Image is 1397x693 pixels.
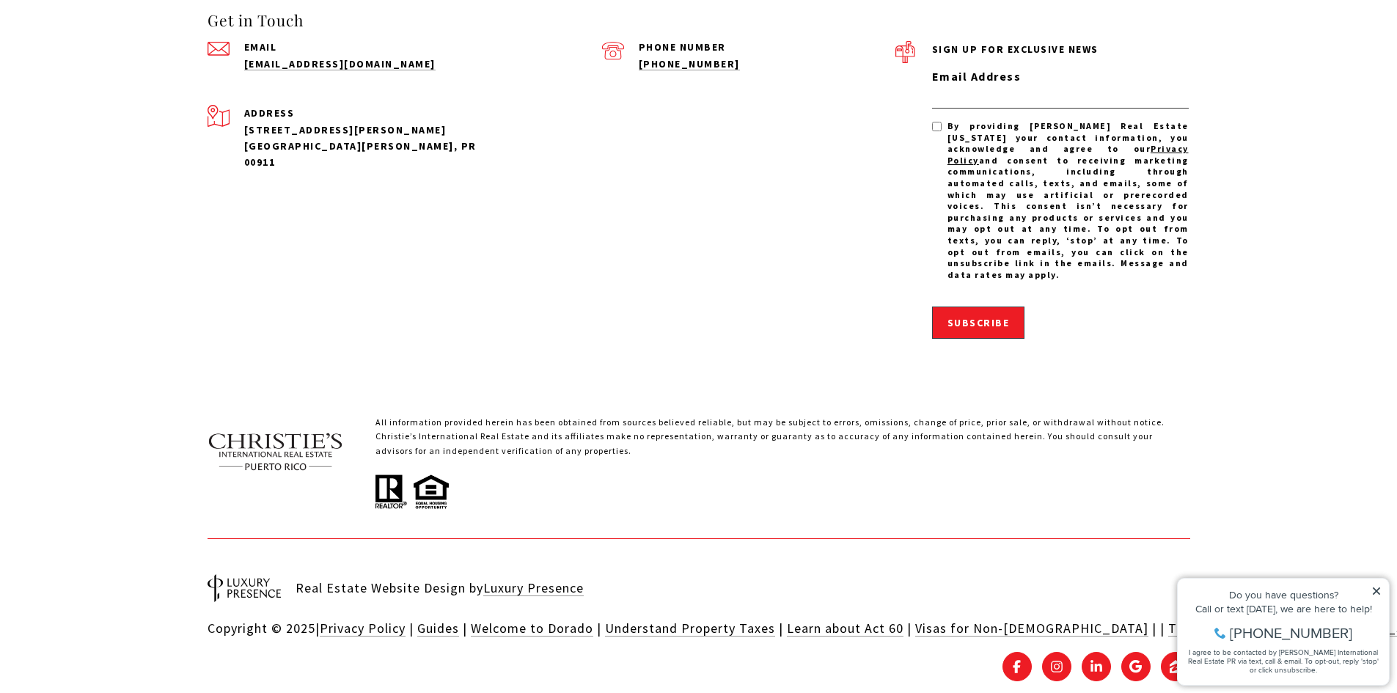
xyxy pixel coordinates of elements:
[947,120,1189,280] span: By providing [PERSON_NAME] Real Estate [US_STATE] your contact information, you acknowledge and a...
[208,415,344,488] img: Christie's International Real Estate text transparent background
[915,620,1148,637] a: Visas for Non-US Citizens - open in a new tab
[1160,620,1165,637] span: |
[947,316,1010,329] span: Subscribe
[463,620,467,637] span: |
[779,620,783,637] span: |
[1121,652,1151,681] a: GOOGLE - open in a new tab
[208,620,282,637] span: Copyright ©
[947,143,1189,166] a: Privacy Policy - open in a new tab
[60,69,183,84] span: [PHONE_NUMBER]
[639,42,895,52] p: Phone Number
[320,620,406,637] a: Privacy Policy
[932,122,942,131] input: By providing Christie's Real Estate Puerto Rico your contact information, you acknowledge and agr...
[244,57,436,70] a: send an email to admin@cirepr.com
[605,620,775,637] a: Understand Property Taxes - open in a new tab
[1152,620,1156,637] span: |
[932,67,1189,87] label: Email Address
[932,41,1189,57] p: Sign up for exclusive news
[597,620,601,637] span: |
[1082,652,1111,681] a: LINKEDIN - open in a new tab
[15,47,212,57] div: Call or text [DATE], we are here to help!
[483,579,584,596] a: Luxury Presence - open in a new tab
[208,574,281,602] img: Real Estate Website Design by
[15,33,212,43] div: Do you have questions?
[1002,652,1032,681] a: FACEBOOK - open in a new tab
[639,57,740,70] a: call (939) 337-3000
[18,90,209,118] span: I agree to be contacted by [PERSON_NAME] International Real Estate PR via text, call & email. To ...
[244,122,501,138] div: [STREET_ADDRESS][PERSON_NAME]
[787,620,903,637] a: Learn about Act 60 - open in a new tab
[244,139,477,169] span: [GEOGRAPHIC_DATA][PERSON_NAME], PR 00911
[296,572,584,605] div: Real Estate Website Design by
[932,307,1025,339] button: Subscribe
[471,620,593,637] a: Welcome to Dorado - open in a new tab
[907,620,912,637] span: |
[244,42,501,52] p: Email
[208,9,895,32] h4: Get in Touch
[375,415,1190,472] p: All information provided herein has been obtained from sources believed reliable, but may be subj...
[417,620,459,637] a: Guides
[244,105,501,121] p: Address
[286,620,315,637] span: 2025
[1161,652,1190,681] a: ZILLOW - open in a new tab
[1042,652,1071,681] a: INSTAGRAM - open in a new tab
[375,472,449,510] img: All information provided herein has been obtained from sources believed reliable, but may be subj...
